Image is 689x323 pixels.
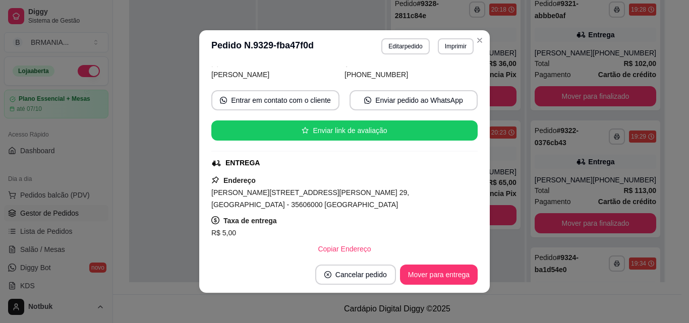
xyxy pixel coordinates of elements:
span: [PHONE_NUMBER] [344,71,408,79]
span: dollar [211,216,219,224]
button: Editarpedido [381,38,429,54]
button: Mover para entrega [400,265,478,285]
span: pushpin [211,176,219,184]
span: close-circle [324,271,331,278]
strong: Taxa de entrega [223,217,277,225]
span: [PERSON_NAME] [211,71,269,79]
span: R$ 5,00 [211,229,236,237]
button: starEnviar link de avaliação [211,120,478,141]
h3: Pedido N. 9329-fba47f0d [211,38,314,54]
strong: Endereço [223,176,256,184]
span: star [302,127,309,134]
button: Close [472,32,488,48]
button: Imprimir [438,38,474,54]
span: [PERSON_NAME][STREET_ADDRESS][PERSON_NAME] 29, [GEOGRAPHIC_DATA] - 35606000 [GEOGRAPHIC_DATA] [211,188,409,209]
div: ENTREGA [225,158,260,168]
button: whats-appEntrar em contato com o cliente [211,90,339,110]
button: close-circleCancelar pedido [315,265,396,285]
span: whats-app [364,97,371,104]
span: whats-app [220,97,227,104]
button: Copiar Endereço [310,239,379,259]
button: whats-appEnviar pedido ao WhatsApp [350,90,478,110]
